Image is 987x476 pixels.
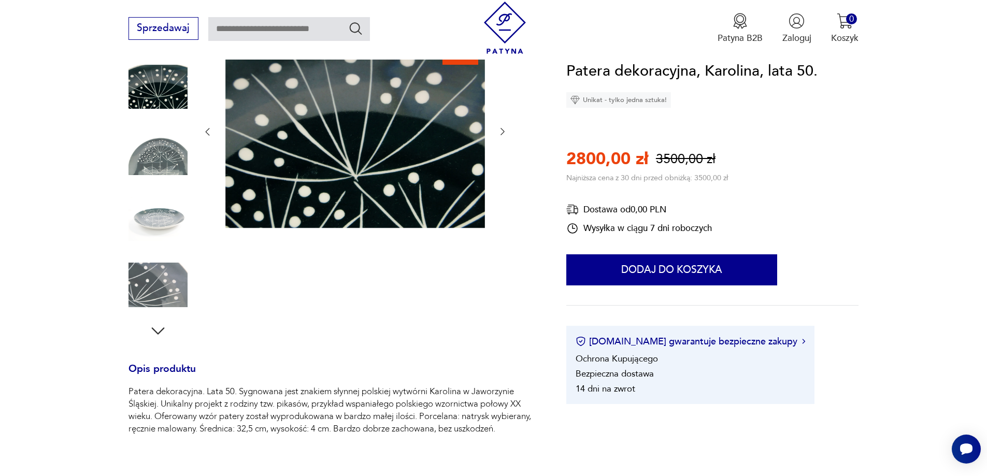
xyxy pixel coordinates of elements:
a: Sprzedawaj [128,25,198,33]
img: Zdjęcie produktu Patera dekoracyjna, Karolina, lata 50. [128,57,188,117]
div: 0 [846,13,857,24]
button: Sprzedawaj [128,17,198,40]
button: 0Koszyk [831,13,859,44]
img: Zdjęcie produktu Patera dekoracyjna, Karolina, lata 50. [128,255,188,314]
p: Zaloguj [782,32,811,44]
div: Dostawa od 0,00 PLN [566,203,712,216]
button: Szukaj [348,21,363,36]
iframe: Smartsupp widget button [952,435,981,464]
img: Ikona medalu [732,13,748,29]
p: Najniższa cena z 30 dni przed obniżką: 3500,00 zł [566,174,728,183]
div: Wysyłka w ciągu 7 dni roboczych [566,222,712,235]
img: Ikona dostawy [566,203,579,216]
p: Koszyk [831,32,859,44]
h1: Patera dekoracyjna, Karolina, lata 50. [566,60,818,83]
p: 3500,00 zł [656,150,716,168]
img: Patyna - sklep z meblami i dekoracjami vintage [479,2,531,54]
a: Ikona medaluPatyna B2B [718,13,763,44]
img: Ikona strzałki w prawo [802,339,805,344]
button: Zaloguj [782,13,811,44]
div: Unikat - tylko jedna sztuka! [566,93,671,108]
img: Ikona certyfikatu [576,337,586,347]
h3: Opis produktu [128,365,537,386]
button: Dodaj do koszyka [566,254,777,285]
p: 2800,00 zł [566,148,648,170]
li: Ochrona Kupującego [576,353,658,365]
img: Zdjęcie produktu Patera dekoracyjna, Karolina, lata 50. [128,123,188,182]
img: Ikona diamentu [570,96,580,105]
li: 14 dni na zwrot [576,383,635,395]
img: Zdjęcie produktu Patera dekoracyjna, Karolina, lata 50. [128,190,188,249]
p: Patyna B2B [718,32,763,44]
button: Patyna B2B [718,13,763,44]
img: Ikonka użytkownika [789,13,805,29]
p: Patera dekoracyjna. Lata 50. Sygnowana jest znakiem słynnej polskiej wytwórni Karolina w Jaworzyn... [128,385,537,435]
li: Bezpieczna dostawa [576,368,654,380]
img: Ikona koszyka [837,13,853,29]
button: [DOMAIN_NAME] gwarantuje bezpieczne zakupy [576,335,805,348]
img: Zdjęcie produktu Patera dekoracyjna, Karolina, lata 50. [225,34,485,228]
